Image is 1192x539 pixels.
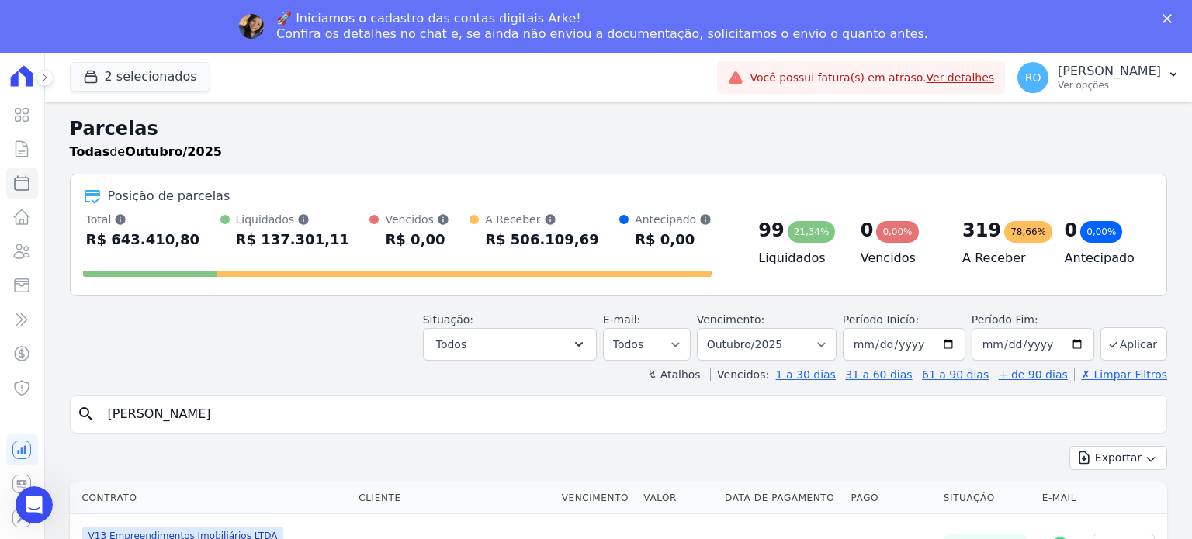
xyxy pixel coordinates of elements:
[99,399,1160,430] input: Buscar por nome do lote ou do cliente
[861,249,937,268] h4: Vencidos
[70,144,110,159] strong: Todas
[77,405,95,423] i: search
[70,143,222,161] p: de
[125,144,222,159] strong: Outubro/2025
[972,312,1094,328] label: Período Fim:
[999,368,1068,381] a: + de 90 dias
[1100,327,1167,361] button: Aplicar
[485,212,599,227] div: A Receber
[635,212,712,227] div: Antecipado
[635,227,712,252] div: R$ 0,00
[86,227,200,252] div: R$ 643.410,80
[845,368,912,381] a: 31 a 60 dias
[876,221,918,243] div: 0,00%
[423,313,473,326] label: Situação:
[861,218,874,243] div: 0
[758,249,835,268] h4: Liquidados
[1025,72,1041,83] span: RO
[108,187,230,206] div: Posição de parcelas
[1074,368,1167,381] a: ✗ Limpar Filtros
[1036,482,1084,514] th: E-mail
[1065,218,1078,243] div: 0
[647,368,700,381] label: ↯ Atalhos
[1004,221,1052,243] div: 78,66%
[556,482,638,514] th: Vencimento
[385,212,449,227] div: Vencidos
[1080,221,1122,243] div: 0,00%
[962,218,1001,243] div: 319
[719,482,844,514] th: Data de Pagamento
[16,486,53,523] iframe: Intercom live chat
[788,221,836,243] div: 21,34%
[844,482,937,514] th: Pago
[962,249,1039,268] h4: A Receber
[758,218,784,243] div: 99
[1058,64,1161,79] p: [PERSON_NAME]
[70,115,1167,143] h2: Parcelas
[423,328,597,361] button: Todos
[1065,249,1142,268] h4: Antecipado
[436,335,466,354] span: Todos
[1069,446,1167,470] button: Exportar
[637,482,719,514] th: Valor
[1163,14,1178,23] div: Fechar
[86,212,200,227] div: Total
[1058,79,1161,92] p: Ver opções
[750,70,994,86] span: Você possui fatura(s) em atraso.
[236,227,350,252] div: R$ 137.301,11
[697,313,764,326] label: Vencimento:
[710,368,769,381] label: Vencidos:
[352,482,555,514] th: Cliente
[236,212,350,227] div: Liquidados
[276,11,928,42] div: 🚀 Iniciamos o cadastro das contas digitais Arke! Confira os detalhes no chat e, se ainda não envi...
[70,62,210,92] button: 2 selecionados
[937,482,1036,514] th: Situação
[1005,56,1192,99] button: RO [PERSON_NAME] Ver opções
[922,368,989,381] a: 61 a 90 dias
[385,227,449,252] div: R$ 0,00
[927,71,995,84] a: Ver detalhes
[603,313,641,326] label: E-mail:
[239,14,264,39] img: Profile image for Adriane
[485,227,599,252] div: R$ 506.109,69
[776,368,836,381] a: 1 a 30 dias
[70,482,353,514] th: Contrato
[843,313,919,326] label: Período Inicío:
